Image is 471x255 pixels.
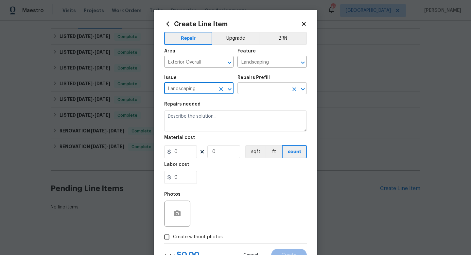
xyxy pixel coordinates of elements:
button: Upgrade [212,32,259,45]
h2: Create Line Item [164,20,301,28]
h5: Photos [164,192,181,197]
h5: Feature [237,49,256,53]
button: Open [225,85,234,94]
button: Open [298,85,307,94]
span: Create without photos [173,234,223,241]
button: Open [298,58,307,67]
h5: Repairs needed [164,102,201,107]
h5: Material cost [164,135,195,140]
h5: Repairs Prefill [237,75,270,80]
button: ft [266,145,282,158]
button: Clear [290,85,299,94]
button: count [282,145,307,158]
h5: Labor cost [164,162,189,167]
h5: Issue [164,75,177,80]
h5: Area [164,49,175,53]
button: Clear [217,85,226,94]
button: BRN [259,32,307,45]
button: Open [225,58,234,67]
button: Repair [164,32,212,45]
button: sqft [245,145,266,158]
